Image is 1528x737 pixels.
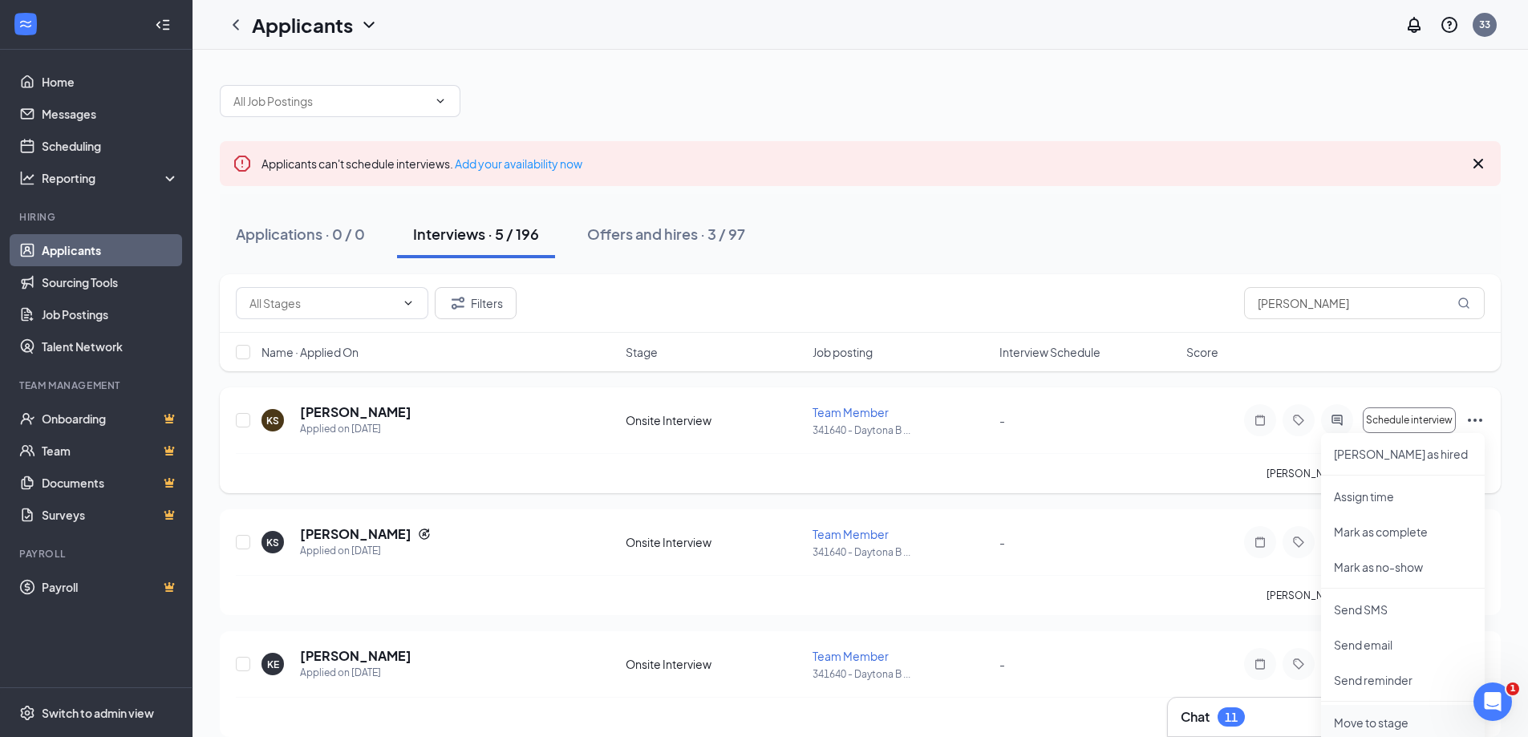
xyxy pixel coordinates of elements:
[1250,536,1270,549] svg: Note
[236,224,365,244] div: Applications · 0 / 0
[813,405,889,419] span: Team Member
[1289,536,1308,549] svg: Tag
[999,344,1100,360] span: Interview Schedule
[226,15,245,34] svg: ChevronLeft
[42,403,179,435] a: OnboardingCrown
[1366,415,1453,426] span: Schedule interview
[42,66,179,98] a: Home
[999,535,1005,549] span: -
[1363,407,1456,433] button: Schedule interview
[266,536,279,549] div: KS
[42,170,180,186] div: Reporting
[402,297,415,310] svg: ChevronDown
[1469,154,1488,173] svg: Cross
[42,571,179,603] a: PayrollCrown
[1404,15,1424,34] svg: Notifications
[813,423,990,437] p: 341640 - Daytona B ...
[19,705,35,721] svg: Settings
[813,344,873,360] span: Job posting
[42,705,154,721] div: Switch to admin view
[1186,344,1218,360] span: Score
[19,170,35,186] svg: Analysis
[261,344,359,360] span: Name · Applied On
[42,130,179,162] a: Scheduling
[1181,708,1210,726] h3: Chat
[999,657,1005,671] span: -
[1289,414,1308,427] svg: Tag
[300,665,411,681] div: Applied on [DATE]
[1465,411,1485,430] svg: Ellipses
[42,330,179,362] a: Talent Network
[1440,15,1459,34] svg: QuestionInfo
[999,413,1005,427] span: -
[249,294,395,312] input: All Stages
[626,412,803,428] div: Onsite Interview
[300,421,411,437] div: Applied on [DATE]
[813,545,990,559] p: 341640 - Daytona B ...
[813,649,889,663] span: Team Member
[1479,18,1490,31] div: 33
[587,224,745,244] div: Offers and hires · 3 / 97
[448,294,468,313] svg: Filter
[19,547,176,561] div: Payroll
[1289,658,1308,670] svg: Tag
[42,298,179,330] a: Job Postings
[261,156,582,171] span: Applicants can't schedule interviews.
[233,154,252,173] svg: Error
[1457,297,1470,310] svg: MagnifyingGlass
[1244,287,1485,319] input: Search in interviews
[252,11,353,38] h1: Applicants
[42,98,179,130] a: Messages
[155,17,171,33] svg: Collapse
[418,528,431,541] svg: Reapply
[435,287,517,319] button: Filter Filters
[413,224,539,244] div: Interviews · 5 / 196
[1250,414,1270,427] svg: Note
[42,435,179,467] a: TeamCrown
[813,527,889,541] span: Team Member
[19,379,176,392] div: Team Management
[1267,589,1485,602] p: [PERSON_NAME] has applied more than .
[300,543,431,559] div: Applied on [DATE]
[42,467,179,499] a: DocumentsCrown
[19,210,176,224] div: Hiring
[42,266,179,298] a: Sourcing Tools
[300,647,411,665] h5: [PERSON_NAME]
[42,234,179,266] a: Applicants
[455,156,582,171] a: Add your availability now
[626,656,803,672] div: Onsite Interview
[267,658,279,671] div: KE
[1267,467,1485,480] p: [PERSON_NAME] has applied more than .
[1473,682,1512,721] iframe: Intercom live chat
[1225,711,1238,724] div: 11
[18,16,34,32] svg: WorkstreamLogo
[1250,658,1270,670] svg: Note
[813,667,990,681] p: 341640 - Daytona B ...
[233,92,428,110] input: All Job Postings
[626,534,803,550] div: Onsite Interview
[42,499,179,531] a: SurveysCrown
[359,15,379,34] svg: ChevronDown
[1506,682,1519,695] span: 1
[626,344,658,360] span: Stage
[1327,414,1347,427] svg: ActiveChat
[300,525,411,543] h5: [PERSON_NAME]
[434,95,447,107] svg: ChevronDown
[300,403,411,421] h5: [PERSON_NAME]
[266,414,279,427] div: KS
